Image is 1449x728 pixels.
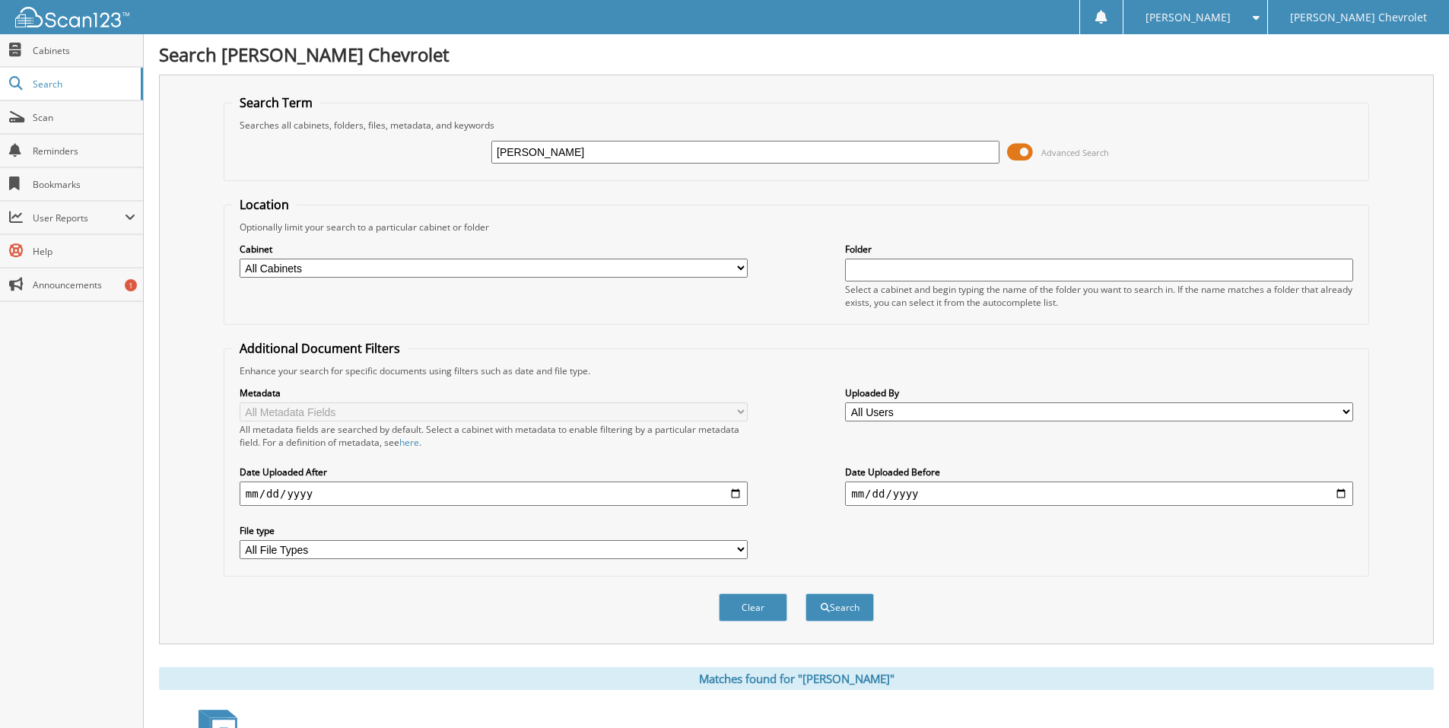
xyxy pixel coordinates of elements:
[845,283,1353,309] div: Select a cabinet and begin typing the name of the folder you want to search in. If the name match...
[232,196,297,213] legend: Location
[232,340,408,357] legend: Additional Document Filters
[159,42,1434,67] h1: Search [PERSON_NAME] Chevrolet
[159,667,1434,690] div: Matches found for "[PERSON_NAME]"
[845,243,1353,256] label: Folder
[1290,13,1427,22] span: [PERSON_NAME] Chevrolet
[232,221,1361,234] div: Optionally limit your search to a particular cabinet or folder
[33,145,135,157] span: Reminders
[1146,13,1231,22] span: [PERSON_NAME]
[232,119,1361,132] div: Searches all cabinets, folders, files, metadata, and keywords
[845,482,1353,506] input: end
[33,111,135,124] span: Scan
[232,364,1361,377] div: Enhance your search for specific documents using filters such as date and file type.
[399,436,419,449] a: here
[33,44,135,57] span: Cabinets
[240,466,748,478] label: Date Uploaded After
[33,278,135,291] span: Announcements
[719,593,787,622] button: Clear
[240,482,748,506] input: start
[240,423,748,449] div: All metadata fields are searched by default. Select a cabinet with metadata to enable filtering b...
[125,279,137,291] div: 1
[33,78,133,91] span: Search
[33,211,125,224] span: User Reports
[33,245,135,258] span: Help
[1041,147,1109,158] span: Advanced Search
[240,243,748,256] label: Cabinet
[845,466,1353,478] label: Date Uploaded Before
[240,524,748,537] label: File type
[240,386,748,399] label: Metadata
[15,7,129,27] img: scan123-logo-white.svg
[33,178,135,191] span: Bookmarks
[232,94,320,111] legend: Search Term
[845,386,1353,399] label: Uploaded By
[806,593,874,622] button: Search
